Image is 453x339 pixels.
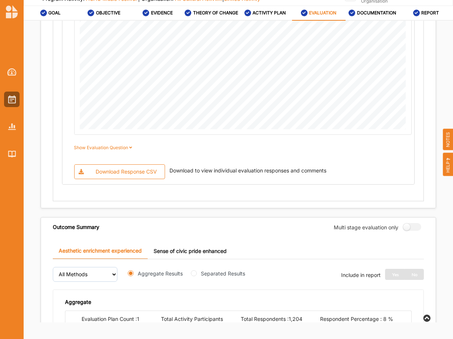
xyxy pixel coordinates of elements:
label: Multi stage evaluation only [334,224,398,231]
div: Aggregate [65,299,412,311]
label: OBJECTIVE [96,10,120,16]
a: Reports [4,119,20,134]
img: Library [8,151,16,157]
label: Separated Results [201,270,245,277]
a: Sense of civic pride enhanced [148,243,233,259]
a: Dashboard [4,64,20,80]
div: Outcome Summary [53,223,99,231]
label: EVALUATION [309,10,336,16]
div: Respondent Percentage : 8 % [320,315,399,323]
label: DOCUMENTATION [357,10,396,16]
div: Total Respondents : 1,204 [241,315,320,323]
a: Activities [4,92,20,107]
label: ACTIVITY PLAN [253,10,286,16]
a: Library [4,146,20,162]
label: EVIDENCE [151,10,173,16]
button: Download Response CSV [74,164,165,179]
label: Show Evaluation Question [74,144,135,151]
div: Download to view individual evaluation responses and comments [167,164,327,179]
img: Reports [8,123,16,130]
label: GOAL [48,10,61,16]
div: Total Activity Participants : 14,190 [161,315,240,330]
img: Dashboard [7,68,17,76]
label: REPORT [421,10,439,16]
img: Activities [8,95,16,103]
label: THEORY OF CHANGE [193,10,238,16]
label: Aggregate Results [138,270,183,277]
img: logo [6,5,18,18]
div: Download Response CSV [96,168,157,175]
a: Aesthetic enrichment experienced [53,243,148,259]
div: Evaluation Plan Count : 1 [82,315,161,323]
div: Include in report [341,271,381,280]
